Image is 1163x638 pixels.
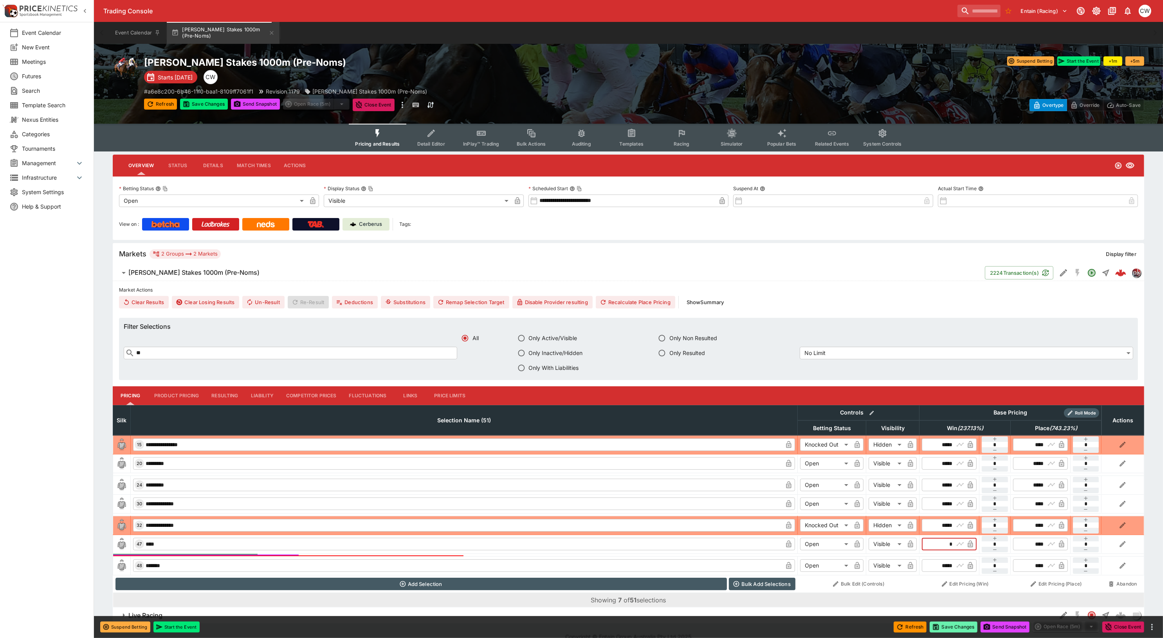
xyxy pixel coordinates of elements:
[804,424,860,433] span: Betting Status
[767,141,797,147] span: Popular Bets
[172,296,239,308] button: Clear Losing Results
[355,141,400,147] span: Pricing and Results
[1042,101,1064,109] p: Overtype
[433,296,509,308] button: Remap Selection Target
[257,221,274,227] img: Neds
[800,538,851,550] div: Open
[135,541,144,547] span: 47
[1016,5,1072,17] button: Select Tenant
[512,296,593,308] button: Disable Provider resulting
[800,519,851,532] div: Knocked Out
[957,424,983,433] em: ( 237.13 %)
[591,595,666,605] p: Showing of selections
[359,220,382,228] p: Cerberus
[135,501,144,506] span: 30
[350,221,356,227] img: Cerberus
[283,99,350,110] div: split button
[869,497,904,510] div: Visible
[529,334,577,342] span: Only Active/Visible
[231,156,277,175] button: Match Times
[1013,578,1100,590] button: Edit Pricing (Place)
[180,99,228,110] button: Save Changes
[630,596,637,604] b: 51
[869,519,904,532] div: Hidden
[128,269,260,277] h6: [PERSON_NAME] Stakes 1000m (Pre-Noms)
[863,141,902,147] span: System Controls
[429,416,499,425] span: Selection Name (51)
[22,202,84,211] span: Help & Support
[1080,101,1100,109] p: Override
[620,141,644,147] span: Templates
[669,334,717,342] span: Only Non Resulted
[800,479,851,491] div: Open
[122,156,160,175] button: Overview
[981,622,1030,633] button: Send Snapshot
[1089,4,1103,18] button: Toggle light/dark mode
[674,141,690,147] span: Racing
[1125,56,1144,66] button: +5m
[800,497,851,510] div: Open
[991,408,1031,418] div: Base Pricing
[1071,266,1085,280] button: SGM Disabled
[242,296,284,308] button: Un-Result
[1064,408,1099,418] div: Show/hide Price Roll mode configuration.
[1099,266,1113,280] button: Straight
[938,185,977,192] p: Actual Start Time
[393,386,428,405] button: Links
[144,87,253,96] p: Copy To Clipboard
[922,578,1008,590] button: Edit Pricing (Win)
[119,296,169,308] button: Clear Results
[1102,622,1144,633] button: Close Event
[1103,56,1122,66] button: +1m
[103,7,954,15] div: Trading Console
[153,622,200,633] button: Start the Event
[894,622,927,633] button: Refresh
[1114,162,1122,169] svg: Open
[144,99,177,110] button: Refresh
[1033,621,1099,632] div: split button
[1074,4,1088,18] button: Connected to PK
[22,188,84,196] span: System Settings
[324,185,359,192] p: Display Status
[113,265,985,281] button: [PERSON_NAME] Stakes 1000m (Pre-Noms)
[869,559,904,572] div: Visible
[113,56,138,81] img: horse_racing.png
[930,622,977,633] button: Save Changes
[669,349,705,357] span: Only Resulted
[151,221,180,227] img: Betcha
[144,56,644,68] h2: Copy To Clipboard
[1102,248,1141,260] button: Display filter
[277,156,312,175] button: Actions
[1087,268,1096,278] svg: Open
[195,156,231,175] button: Details
[162,186,168,191] button: Copy To Clipboard
[353,99,395,111] button: Close Event
[343,218,389,231] a: Cerberus
[115,578,727,590] button: Add Selection
[22,144,84,153] span: Tournaments
[1115,267,1126,278] img: logo-cerberus--red.svg
[368,186,373,191] button: Copy To Clipboard
[204,70,218,84] div: Chris Winter
[1085,608,1099,622] button: Closed
[119,218,139,231] label: View on :
[1132,611,1141,620] div: liveracing
[596,296,675,308] button: Recalculate Place Pricing
[978,186,984,191] button: Actual Start Time
[155,186,161,191] button: Betting StatusCopy To Clipboard
[800,347,1133,359] div: No Limit
[1132,268,1141,278] div: pricekinetics
[1105,4,1119,18] button: Documentation
[1030,99,1067,111] button: Overtype
[869,538,904,550] div: Visible
[867,408,877,418] button: Bulk edit
[22,101,84,109] span: Template Search
[529,349,583,357] span: Only Inactive/Hidden
[1057,56,1100,66] button: Start the Event
[135,442,143,447] span: 15
[1136,2,1154,20] button: Christopher Winter
[135,461,144,466] span: 20
[1002,5,1015,17] button: No Bookmarks
[957,5,1001,17] input: search
[798,405,920,420] th: Controls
